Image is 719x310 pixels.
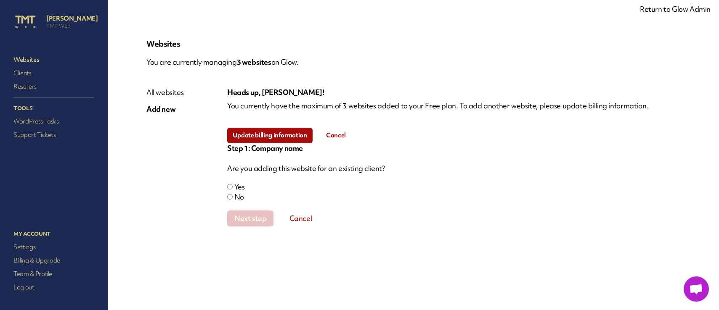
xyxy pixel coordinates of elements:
[46,23,98,29] p: TMT WEB
[12,241,96,253] a: Settings
[12,81,96,92] a: Resellers
[12,67,96,79] a: Clients
[227,143,680,153] p: Step 1: Company name
[12,116,96,127] a: WordPress Tasks
[237,57,271,67] span: 3 website
[146,104,183,114] div: Add new
[227,163,680,173] p: Are you adding this website for an existing client?
[146,54,680,71] p: You are currently managing on Glow.
[234,182,245,192] label: Yes
[46,14,98,23] p: [PERSON_NAME]
[316,128,356,143] button: Cancel
[12,129,96,141] a: Support Tickets
[268,57,271,67] span: s
[12,255,96,266] a: Billing & Upgrade
[12,54,96,66] a: Websites
[227,128,313,143] button: Update billing information
[234,192,244,202] label: No
[227,87,680,97] p: Heads up, [PERSON_NAME]!
[12,103,96,114] p: Tools
[227,210,273,226] button: Next step
[12,229,96,239] p: My Account
[273,210,327,226] button: Cancel
[684,276,709,302] a: Open chat
[146,87,183,97] div: All websites
[12,268,96,280] a: Team & Profile
[640,4,711,14] a: Return to Glow Admin
[146,39,680,49] p: Websites
[12,281,96,293] a: Log out
[227,101,680,111] p: You currently have the maximum of 3 websites added to your Free plan. To add another website, ple...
